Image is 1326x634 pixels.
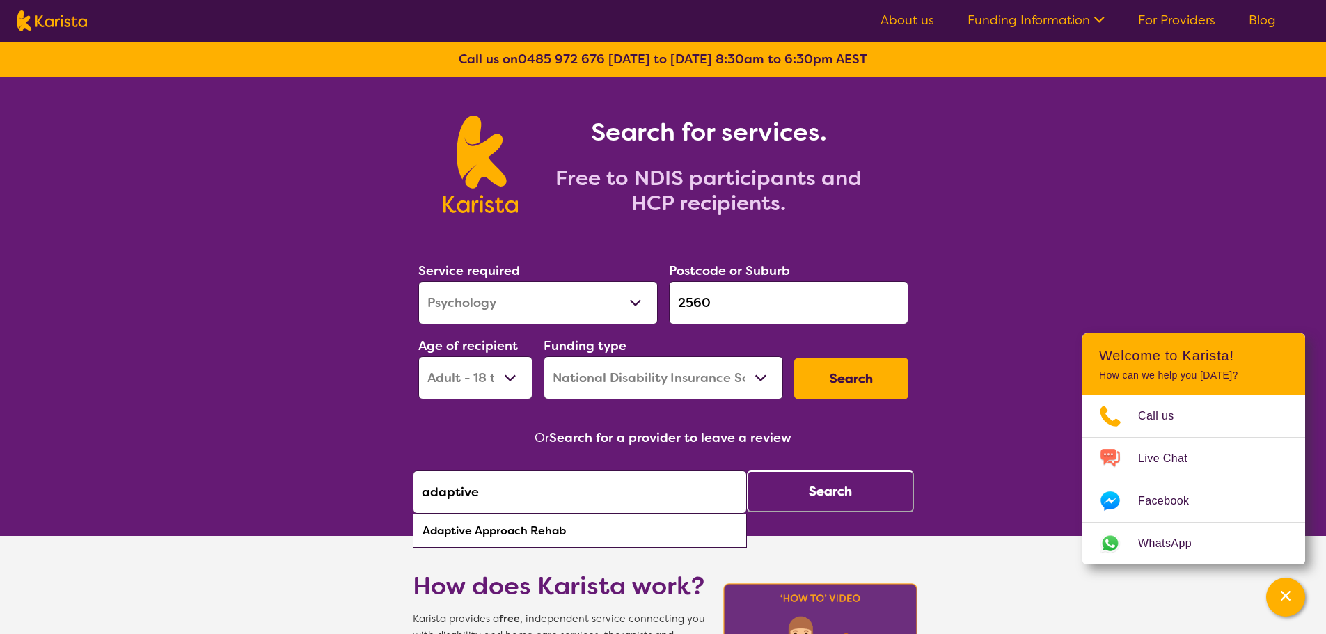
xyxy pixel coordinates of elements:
span: Or [535,427,549,448]
a: Funding Information [968,12,1105,29]
input: Type [669,281,908,324]
button: Channel Menu [1266,578,1305,617]
button: Search [794,358,908,399]
div: Adaptive Approach Rehab [420,518,740,544]
button: Search for a provider to leave a review [549,427,791,448]
label: Age of recipient [418,338,518,354]
span: WhatsApp [1138,533,1208,554]
a: Web link opens in a new tab. [1082,523,1305,564]
input: Type provider name here [413,470,747,514]
ul: Choose channel [1082,395,1305,564]
img: Karista logo [17,10,87,31]
a: Blog [1249,12,1276,29]
b: free [499,612,520,626]
span: Facebook [1138,491,1206,512]
span: Call us [1138,406,1191,427]
b: Call us on [DATE] to [DATE] 8:30am to 6:30pm AEST [459,51,867,68]
a: 0485 972 676 [518,51,605,68]
p: How can we help you [DATE]? [1099,370,1288,381]
a: For Providers [1138,12,1215,29]
button: Search [747,470,914,512]
label: Funding type [544,338,626,354]
img: Karista logo [443,116,518,213]
span: Live Chat [1138,448,1204,469]
a: About us [881,12,934,29]
label: Postcode or Suburb [669,262,790,279]
label: Service required [418,262,520,279]
h2: Free to NDIS participants and HCP recipients. [535,166,883,216]
h1: Search for services. [535,116,883,149]
div: Channel Menu [1082,333,1305,564]
h2: Welcome to Karista! [1099,347,1288,364]
h1: How does Karista work? [413,569,705,603]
